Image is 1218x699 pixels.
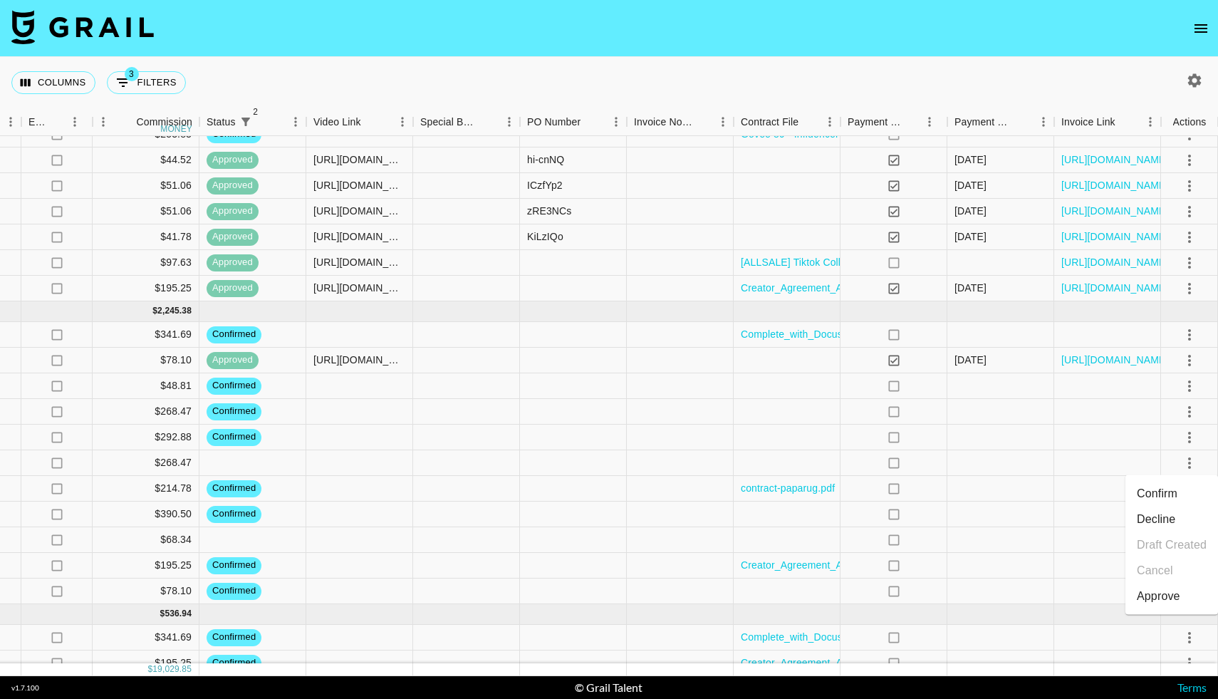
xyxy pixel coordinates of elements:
div: $341.69 [93,322,199,348]
div: 2,245.38 [157,305,192,317]
button: Menu [605,111,627,133]
span: approved [207,179,259,192]
div: $214.78 [93,476,199,502]
div: ICzfYp2 [527,178,563,192]
div: $195.25 [93,276,199,301]
button: Sort [479,112,499,132]
button: Sort [361,112,381,132]
button: Show filters [107,71,186,94]
button: select merge strategy [1177,451,1202,475]
span: approved [207,256,259,269]
div: 19,029.85 [152,663,192,675]
div: Expenses: Remove Commission? [28,108,48,136]
div: $51.06 [93,199,199,224]
a: Terms [1177,680,1207,694]
div: © Grail Talent [575,680,642,695]
div: https://www.instagram.com/reel/DNQ5c2MttW0/?igsh=MTVxem0zeDc2Z3hzZw%3D%3D [313,229,405,244]
span: confirmed [207,507,261,521]
button: select merge strategy [1177,651,1202,675]
button: select merge strategy [1177,374,1202,398]
span: confirmed [207,656,261,670]
div: $ [147,663,152,675]
div: Invoice Notes [634,108,692,136]
a: [ALLSALE] Tiktok Collaboration Agreement_wetchickenpapisauce.pdf [741,255,1055,269]
div: $97.63 [93,250,199,276]
button: Select columns [11,71,95,94]
button: Sort [692,112,712,132]
button: Menu [499,111,520,133]
div: https://www.instagram.com/p/DOT3h5Bj8MF/ [313,353,405,367]
button: Menu [64,111,85,133]
div: 8/13/2025 [954,204,987,218]
div: $51.06 [93,173,199,199]
div: 2 active filters [236,112,256,132]
span: confirmed [207,559,261,572]
div: 9/3/2025 [954,178,987,192]
div: KiLzIQo [527,229,563,244]
div: $390.50 [93,502,199,527]
span: confirmed [207,328,261,341]
div: Special Booking Type [420,108,479,136]
div: Video Link [306,108,413,136]
div: Payment Sent [840,108,947,136]
div: $48.81 [93,373,199,399]
button: select merge strategy [1177,348,1202,373]
div: $ [160,608,165,620]
a: Complete_with_Docusign_UAxCooperJay_Agreemen.pdf [741,630,1000,644]
span: approved [207,230,259,244]
div: $44.52 [93,147,199,173]
button: Menu [712,111,734,133]
span: approved [207,153,259,167]
div: PO Number [527,108,581,136]
div: $195.25 [93,553,199,579]
button: Menu [392,111,413,133]
div: $78.10 [93,348,199,373]
div: https://www.tiktok.com/@wetchickenpapisauce/video/7543798263644704030?is_from_webapp=1&sender_dev... [313,255,405,269]
button: select merge strategy [1177,425,1202,450]
span: confirmed [207,430,261,444]
div: Actions [1173,108,1207,136]
div: Expenses: Remove Commission? [21,108,93,136]
button: Menu [1033,111,1054,133]
span: 2 [249,105,263,119]
div: $78.10 [93,579,199,604]
button: Sort [48,112,68,132]
span: confirmed [207,631,261,644]
a: [URL][DOMAIN_NAME] [1061,204,1169,218]
span: approved [207,281,259,295]
a: [URL][DOMAIN_NAME] [1061,178,1169,192]
button: select merge strategy [1177,323,1202,347]
button: Sort [256,112,276,132]
a: Creator_Agreement_Amery.pdf [741,656,882,670]
button: Menu [285,111,306,133]
li: Decline [1125,507,1218,532]
div: Invoice Link [1054,108,1161,136]
div: https://www.tiktok.com/@wetchickenpapisauce/photo/7542712655723744542?is_from_webapp=1&sender_dev... [313,281,405,295]
div: Contract File [741,108,798,136]
a: [URL][DOMAIN_NAME] [1061,229,1169,244]
div: v 1.7.100 [11,683,39,693]
div: Contract File [734,108,840,136]
span: confirmed [207,405,261,418]
div: Video Link [313,108,361,136]
div: $292.88 [93,425,199,450]
span: approved [207,204,259,218]
a: [URL][DOMAIN_NAME] [1061,255,1169,269]
div: money [160,125,192,133]
a: contract-paparug.pdf [741,481,835,495]
div: $68.34 [93,527,199,553]
button: select merge strategy [1177,174,1202,198]
button: Sort [1013,112,1033,132]
div: Payment Sent Date [954,108,1013,136]
button: Sort [116,112,136,132]
button: Sort [903,112,923,132]
div: $ [152,305,157,317]
div: https://www.instagram.com/reel/DNOMwguNqJ-/ [313,204,405,218]
button: select merge strategy [1177,148,1202,172]
div: Invoice Notes [627,108,734,136]
div: $268.47 [93,450,199,476]
span: confirmed [207,584,261,598]
button: Menu [919,111,940,133]
button: open drawer [1187,14,1215,43]
button: Menu [819,111,840,133]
